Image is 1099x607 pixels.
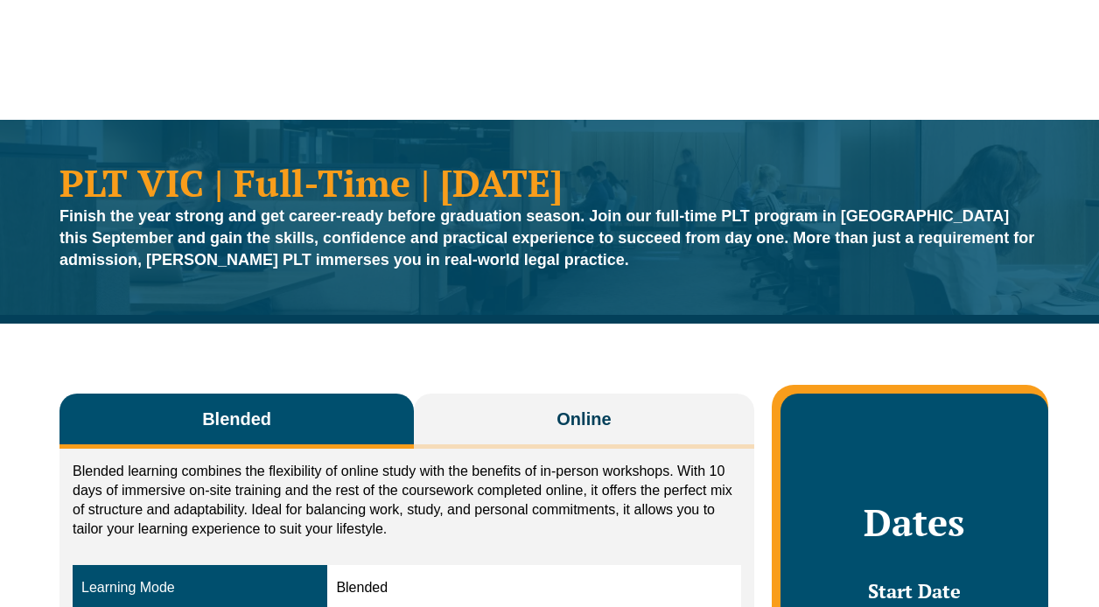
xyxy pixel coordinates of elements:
div: Blended [336,578,731,598]
span: Blended [202,407,271,431]
div: Learning Mode [81,578,318,598]
p: Blended learning combines the flexibility of online study with the benefits of in-person workshop... [73,462,741,539]
strong: Finish the year strong and get career-ready before graduation season. Join our full-time PLT prog... [59,207,1034,269]
h1: PLT VIC | Full-Time | [DATE] [59,164,1039,201]
h2: Dates [798,500,1031,544]
span: Online [556,407,611,431]
span: Start Date [868,578,961,604]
